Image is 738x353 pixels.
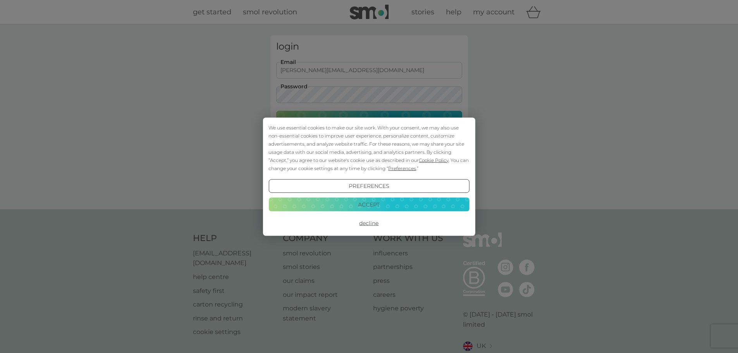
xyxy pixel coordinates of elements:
[388,165,416,171] span: Preferences
[268,216,469,230] button: Decline
[268,198,469,212] button: Accept
[263,117,475,236] div: Cookie Consent Prompt
[419,157,449,163] span: Cookie Policy
[268,179,469,193] button: Preferences
[268,123,469,172] div: We use essential cookies to make our site work. With your consent, we may also use non-essential ...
